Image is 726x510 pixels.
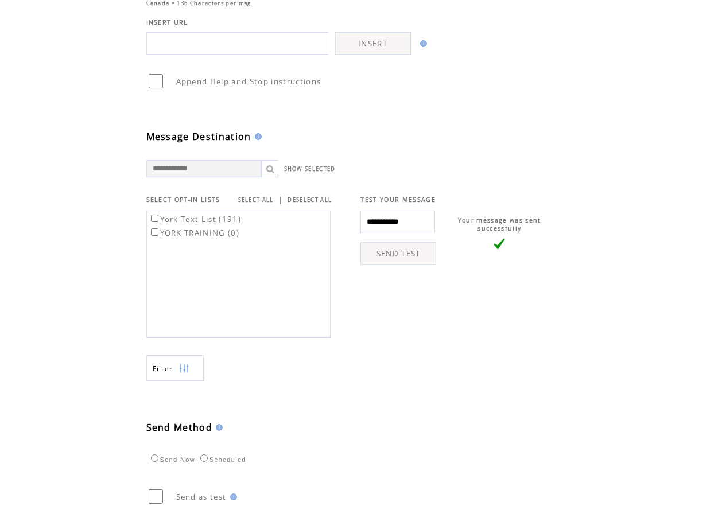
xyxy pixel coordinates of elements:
[360,242,436,265] a: SEND TEST
[151,215,158,222] input: York Text List (191)
[238,196,274,204] a: SELECT ALL
[494,238,505,250] img: vLarge.png
[278,194,283,205] span: |
[146,196,220,204] span: SELECT OPT-IN LISTS
[197,456,246,463] label: Scheduled
[151,228,158,236] input: YORK TRAINING (0)
[146,130,251,143] span: Message Destination
[176,76,321,87] span: Append Help and Stop instructions
[146,18,188,26] span: INSERT URL
[212,424,223,431] img: help.gif
[227,493,237,500] img: help.gif
[288,196,332,204] a: DESELECT ALL
[151,454,158,462] input: Send Now
[335,32,411,55] a: INSERT
[417,40,427,47] img: help.gif
[251,133,262,140] img: help.gif
[149,214,242,224] label: York Text List (191)
[148,456,195,463] label: Send Now
[179,356,189,381] img: filters.png
[149,228,240,238] label: YORK TRAINING (0)
[458,216,541,232] span: Your message was sent successfully
[360,196,436,204] span: TEST YOUR MESSAGE
[200,454,208,462] input: Scheduled
[153,364,173,373] span: Show filters
[176,492,227,502] span: Send as test
[284,165,336,173] a: SHOW SELECTED
[146,355,204,381] a: Filter
[146,421,213,434] span: Send Method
